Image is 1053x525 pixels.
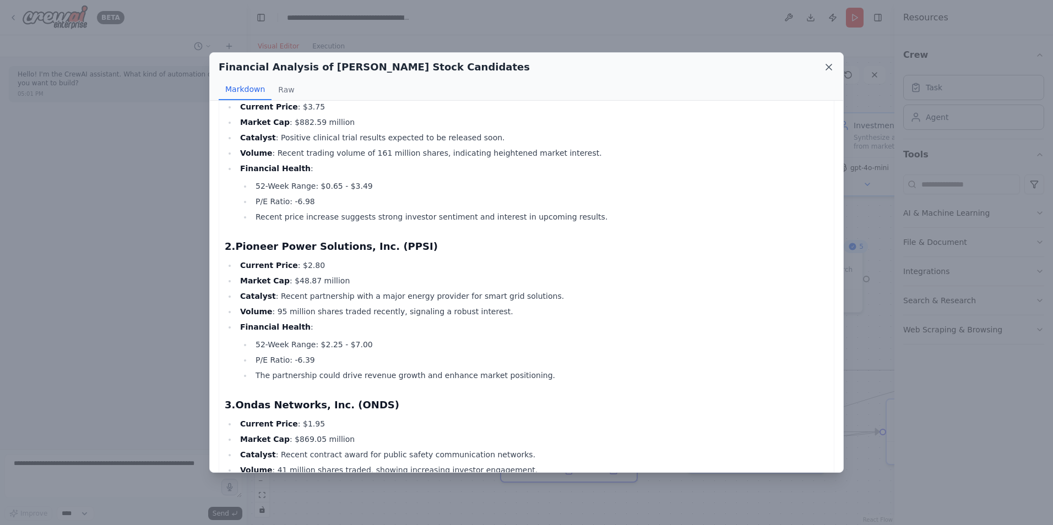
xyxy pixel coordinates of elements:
h3: 3. [225,397,828,413]
strong: Ondas Networks, Inc. (ONDS) [235,399,399,411]
strong: Catalyst [240,450,276,459]
li: : $882.59 million [237,116,828,129]
strong: Volume [240,307,273,316]
strong: Pioneer Power Solutions, Inc. (PPSI) [235,240,438,252]
strong: Financial Health [240,322,311,331]
li: : $1.95 [237,417,828,430]
strong: Volume [240,466,273,474]
strong: Market Cap [240,276,290,285]
li: : 41 million shares traded, showing increasing investor engagement. [237,463,828,477]
li: Recent price increase suggests strong investor sentiment and interest in upcoming results. [252,210,828,223]
li: : $2.80 [237,259,828,272]
li: 52-Week Range: $2.25 - $7.00 [252,338,828,351]
li: : 95 million shares traded recently, signaling a robust interest. [237,305,828,318]
h3: 2. [225,239,828,254]
strong: Market Cap [240,118,290,127]
button: Raw [272,79,301,100]
li: : $869.05 million [237,433,828,446]
strong: Financial Health [240,164,311,173]
li: : Positive clinical trial results expected to be released soon. [237,131,828,144]
strong: Current Price [240,419,298,428]
li: : $3.75 [237,100,828,113]
li: P/E Ratio: -6.39 [252,353,828,367]
li: : Recent partnership with a major energy provider for smart grid solutions. [237,289,828,303]
li: P/E Ratio: -6.98 [252,195,828,208]
button: Markdown [219,79,272,100]
li: : [237,162,828,223]
strong: Catalyst [240,292,276,300]
li: : Recent contract award for public safety communication networks. [237,448,828,461]
h2: Financial Analysis of [PERSON_NAME] Stock Candidates [219,59,530,75]
li: : $48.87 million [237,274,828,287]
strong: Current Price [240,261,298,270]
strong: Catalyst [240,133,276,142]
strong: Volume [240,149,273,157]
strong: Market Cap [240,435,290,444]
li: : [237,320,828,382]
li: : Recent trading volume of 161 million shares, indicating heightened market interest. [237,146,828,160]
strong: Current Price [240,102,298,111]
li: The partnership could drive revenue growth and enhance market positioning. [252,369,828,382]
li: 52-Week Range: $0.65 - $3.49 [252,179,828,193]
